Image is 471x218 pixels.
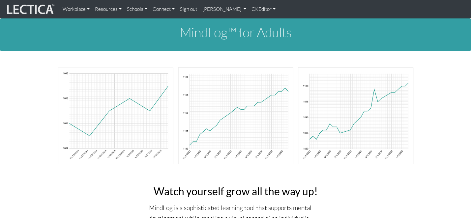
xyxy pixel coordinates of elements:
a: [PERSON_NAME] [200,3,249,16]
a: CKEditor [249,3,278,16]
img: lecticalive [5,3,55,15]
a: Connect [150,3,177,16]
a: Sign out [177,3,200,16]
img: mindlog-chart-banner-adult.png [58,67,414,165]
h1: MindLog™ for Adults [53,25,419,40]
a: Workplace [60,3,92,16]
h2: Watch yourself grow all the way up! [149,185,322,197]
a: Resources [92,3,124,16]
a: Schools [124,3,150,16]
